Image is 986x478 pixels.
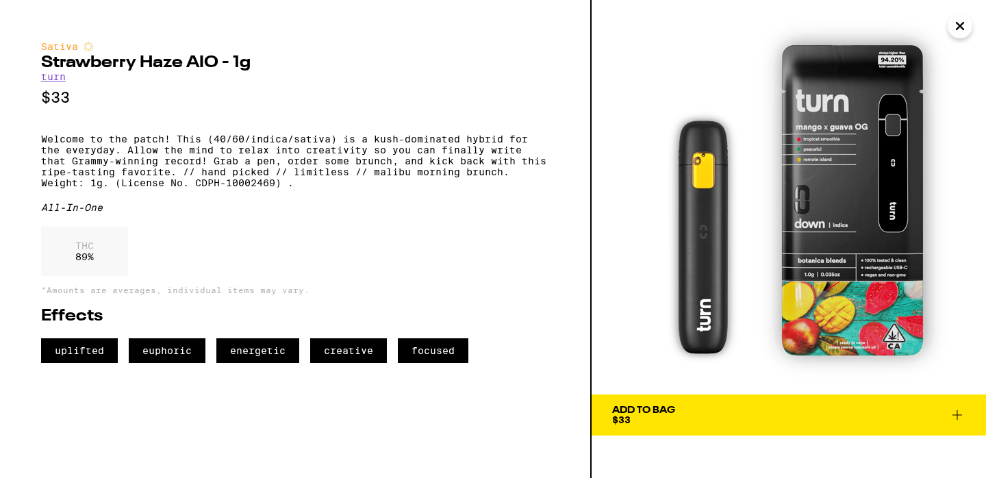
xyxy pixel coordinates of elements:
[310,338,387,363] span: creative
[41,308,549,325] h2: Effects
[8,10,99,21] span: Hi. Need any help?
[41,338,118,363] span: uplifted
[398,338,468,363] span: focused
[41,55,549,71] h2: Strawberry Haze AIO - 1g
[83,41,94,52] img: sativaColor.svg
[129,338,205,363] span: euphoric
[41,202,549,213] div: All-In-One
[592,394,986,436] button: Add To Bag$33
[216,338,299,363] span: energetic
[41,89,549,106] p: $33
[948,14,972,38] button: Close
[612,405,675,415] div: Add To Bag
[75,240,94,251] p: THC
[41,286,549,294] p: *Amounts are averages, individual items may vary.
[41,227,128,276] div: 89 %
[41,41,549,52] div: Sativa
[41,134,549,188] p: Welcome to the patch! This (40/60/indica/sativa) is a kush-dominated hybrid for the everyday. All...
[612,414,631,425] span: $33
[41,71,66,82] a: turn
